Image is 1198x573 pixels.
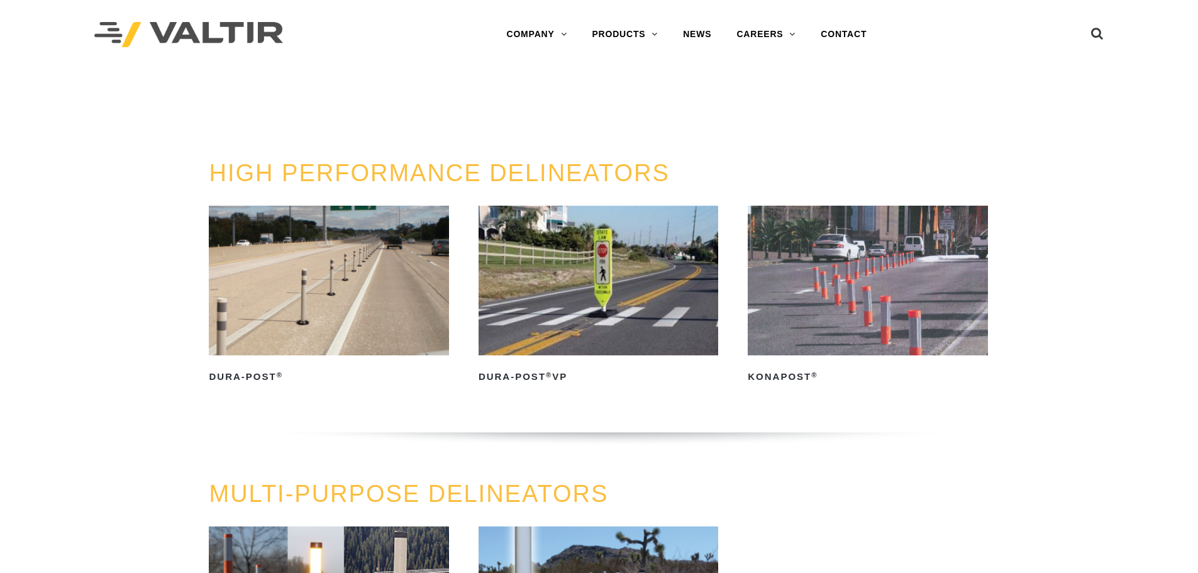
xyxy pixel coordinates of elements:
[808,22,879,47] a: CONTACT
[94,22,283,48] img: Valtir
[209,206,448,387] a: Dura-Post®
[579,22,670,47] a: PRODUCTS
[748,367,987,387] h2: KonaPost
[479,367,718,387] h2: Dura-Post VP
[748,206,987,387] a: KonaPost®
[277,371,283,379] sup: ®
[209,160,669,186] a: HIGH PERFORMANCE DELINEATORS
[811,371,818,379] sup: ®
[209,481,608,507] a: MULTI-PURPOSE DELINEATORS
[494,22,579,47] a: COMPANY
[724,22,808,47] a: CAREERS
[546,371,552,379] sup: ®
[670,22,724,47] a: NEWS
[479,206,718,387] a: Dura-Post®VP
[209,367,448,387] h2: Dura-Post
